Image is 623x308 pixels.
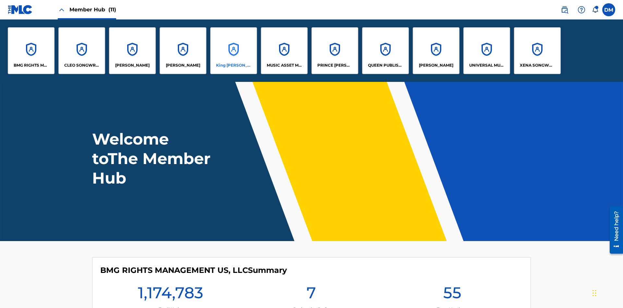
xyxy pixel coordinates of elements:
img: MLC Logo [8,5,33,14]
p: UNIVERSAL MUSIC PUB GROUP [469,62,505,68]
a: Accounts[PERSON_NAME] [160,27,206,74]
a: AccountsPRINCE [PERSON_NAME] [311,27,358,74]
div: Help [575,3,588,16]
h1: 7 [307,283,316,306]
div: Drag [592,283,596,303]
a: Accounts[PERSON_NAME] [109,27,156,74]
a: AccountsKing [PERSON_NAME] [210,27,257,74]
div: Notifications [592,6,598,13]
p: CLEO SONGWRITER [64,62,100,68]
img: Close [58,6,66,14]
a: AccountsMUSIC ASSET MANAGEMENT (MAM) [261,27,308,74]
p: BMG RIGHTS MANAGEMENT US, LLC [14,62,49,68]
p: PRINCE MCTESTERSON [317,62,353,68]
p: EYAMA MCSINGER [166,62,200,68]
p: RONALD MCTESTERSON [419,62,453,68]
a: AccountsUNIVERSAL MUSIC PUB GROUP [463,27,510,74]
span: Member Hub [69,6,116,13]
a: AccountsQUEEN PUBLISHA [362,27,409,74]
a: Public Search [558,3,571,16]
div: User Menu [602,3,615,16]
a: AccountsXENA SONGWRITER [514,27,561,74]
a: AccountsCLEO SONGWRITER [58,27,105,74]
iframe: Resource Center [605,204,623,257]
p: MUSIC ASSET MANAGEMENT (MAM) [267,62,302,68]
img: search [561,6,568,14]
img: help [578,6,585,14]
a: AccountsBMG RIGHTS MANAGEMENT US, LLC [8,27,55,74]
p: QUEEN PUBLISHA [368,62,403,68]
h1: 1,174,783 [138,283,203,306]
h1: 55 [443,283,461,306]
h1: Welcome to The Member Hub [92,129,214,188]
p: ELVIS COSTELLO [115,62,150,68]
a: Accounts[PERSON_NAME] [413,27,459,74]
p: XENA SONGWRITER [520,62,555,68]
iframe: Chat Widget [591,277,623,308]
span: (11) [108,6,116,13]
h4: BMG RIGHTS MANAGEMENT US, LLC [100,265,287,275]
p: King McTesterson [216,62,251,68]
